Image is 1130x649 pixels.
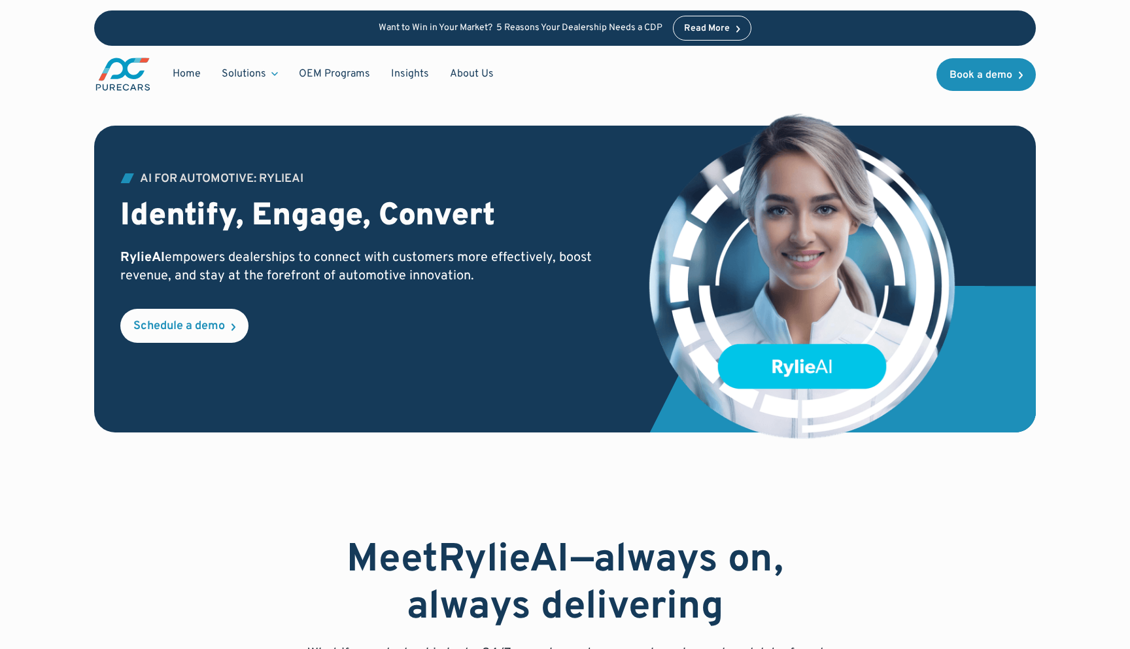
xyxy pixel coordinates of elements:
[140,173,303,185] div: AI for Automotive: RylieAI
[120,198,627,236] h2: Identify, Engage, Convert
[347,536,438,586] strong: Meet
[94,56,152,92] img: purecars logo
[673,16,751,41] a: Read More
[120,309,248,343] a: Schedule a demo
[439,61,504,86] a: About Us
[381,61,439,86] a: Insights
[646,113,958,442] img: customer data platform illustration
[379,23,662,34] p: Want to Win in Your Market? 5 Reasons Your Dealership Needs a CDP
[120,249,627,285] p: empowers dealerships to connect with customers more effectively, boost revenue, and stay at the f...
[407,536,784,633] strong: —always on, always delivering
[936,58,1036,91] a: Book a demo
[162,61,211,86] a: Home
[684,24,730,33] div: Read More
[120,249,165,266] strong: RylieAI
[94,56,152,92] a: main
[288,61,381,86] a: OEM Programs
[133,321,225,332] div: Schedule a demo
[222,67,266,81] div: Solutions
[438,536,571,586] strong: RylieAI
[211,61,288,86] div: Solutions
[950,70,1012,80] div: Book a demo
